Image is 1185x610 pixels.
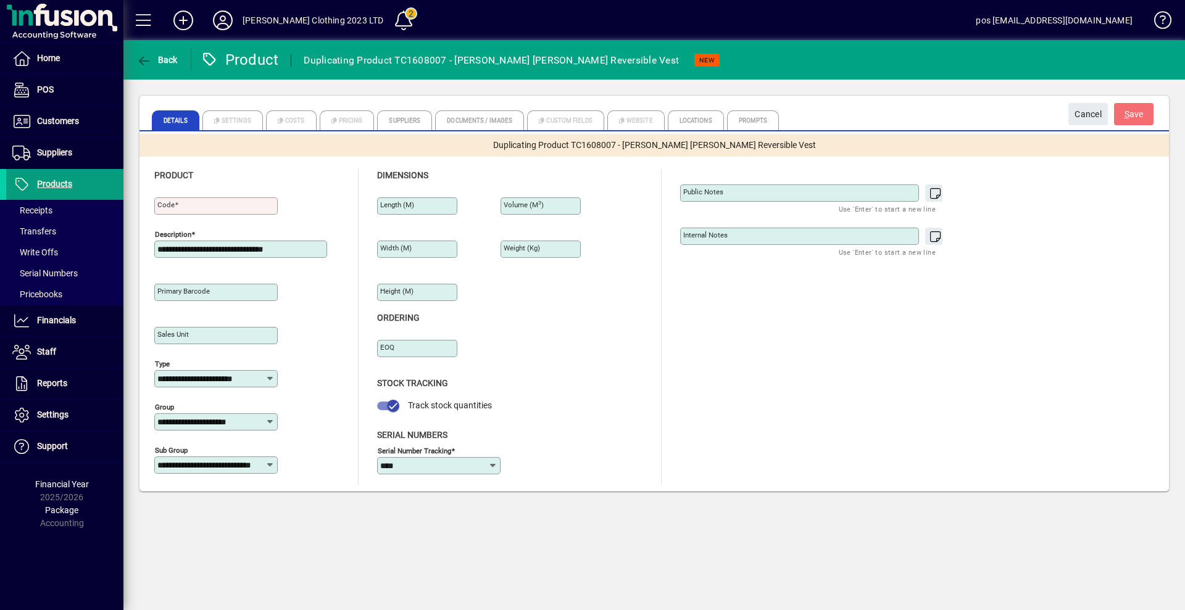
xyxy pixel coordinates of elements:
span: Financial Year [35,479,89,489]
mat-label: Internal Notes [683,231,728,239]
div: Duplicating Product TC1608007 - [PERSON_NAME] [PERSON_NAME] Reversible Vest [304,51,679,70]
span: Back [136,55,178,65]
mat-label: Width (m) [380,244,412,252]
a: Settings [6,400,123,431]
span: Serial Numbers [377,430,447,440]
span: Receipts [12,205,52,215]
button: Save [1114,103,1154,125]
span: Product [154,170,193,180]
span: Products [37,179,72,189]
a: Receipts [6,200,123,221]
a: Serial Numbers [6,263,123,284]
button: Add [164,9,203,31]
mat-hint: Use 'Enter' to start a new line [839,202,936,216]
span: NEW [699,56,715,64]
span: S [1125,109,1129,119]
a: Reports [6,368,123,399]
span: Write Offs [12,247,58,257]
span: Suppliers [37,147,72,157]
mat-label: Sales unit [157,330,189,339]
button: Back [133,49,181,71]
span: Serial Numbers [12,268,78,278]
span: Reports [37,378,67,388]
a: Financials [6,305,123,336]
a: Support [6,431,123,462]
app-page-header-button: Back [123,49,191,71]
sup: 3 [538,200,541,206]
a: Transfers [6,221,123,242]
a: Knowledge Base [1145,2,1170,43]
span: Financials [37,315,76,325]
span: Ordering [377,313,420,323]
mat-label: Type [155,360,170,368]
a: Suppliers [6,138,123,168]
span: Stock Tracking [377,378,448,388]
span: Pricebooks [12,289,62,299]
mat-label: Height (m) [380,287,414,295]
span: Package [45,505,78,515]
mat-label: Serial Number tracking [378,446,451,455]
span: Staff [37,347,56,357]
mat-label: Group [155,403,174,411]
span: ave [1125,104,1144,125]
a: Home [6,43,123,74]
span: Transfers [12,226,56,236]
mat-label: Volume (m ) [504,200,544,209]
mat-label: Weight (Kg) [504,244,540,252]
span: Track stock quantities [408,400,492,410]
span: Duplicating Product TC1608007 - [PERSON_NAME] [PERSON_NAME] Reversible Vest [493,139,816,152]
span: Support [37,441,68,451]
div: Product [201,50,279,70]
button: Cancel [1068,103,1108,125]
a: Write Offs [6,242,123,263]
a: Customers [6,106,123,137]
mat-label: Public Notes [683,188,723,196]
a: POS [6,75,123,105]
mat-hint: Use 'Enter' to start a new line [839,245,936,259]
div: [PERSON_NAME] Clothing 2023 LTD [243,10,383,30]
span: POS [37,84,54,94]
a: Pricebooks [6,284,123,305]
span: Cancel [1075,104,1102,125]
span: Dimensions [377,170,428,180]
mat-label: Length (m) [380,200,414,209]
a: Staff [6,337,123,368]
mat-label: Sub group [155,446,188,455]
button: Profile [203,9,243,31]
mat-label: Description [155,230,191,239]
mat-label: EOQ [380,343,394,352]
span: Home [37,53,60,63]
span: Settings [37,410,69,419]
span: Customers [37,116,79,126]
div: pos [EMAIL_ADDRESS][DOMAIN_NAME] [976,10,1133,30]
mat-label: Primary barcode [157,287,210,295]
mat-label: Code [157,200,175,209]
